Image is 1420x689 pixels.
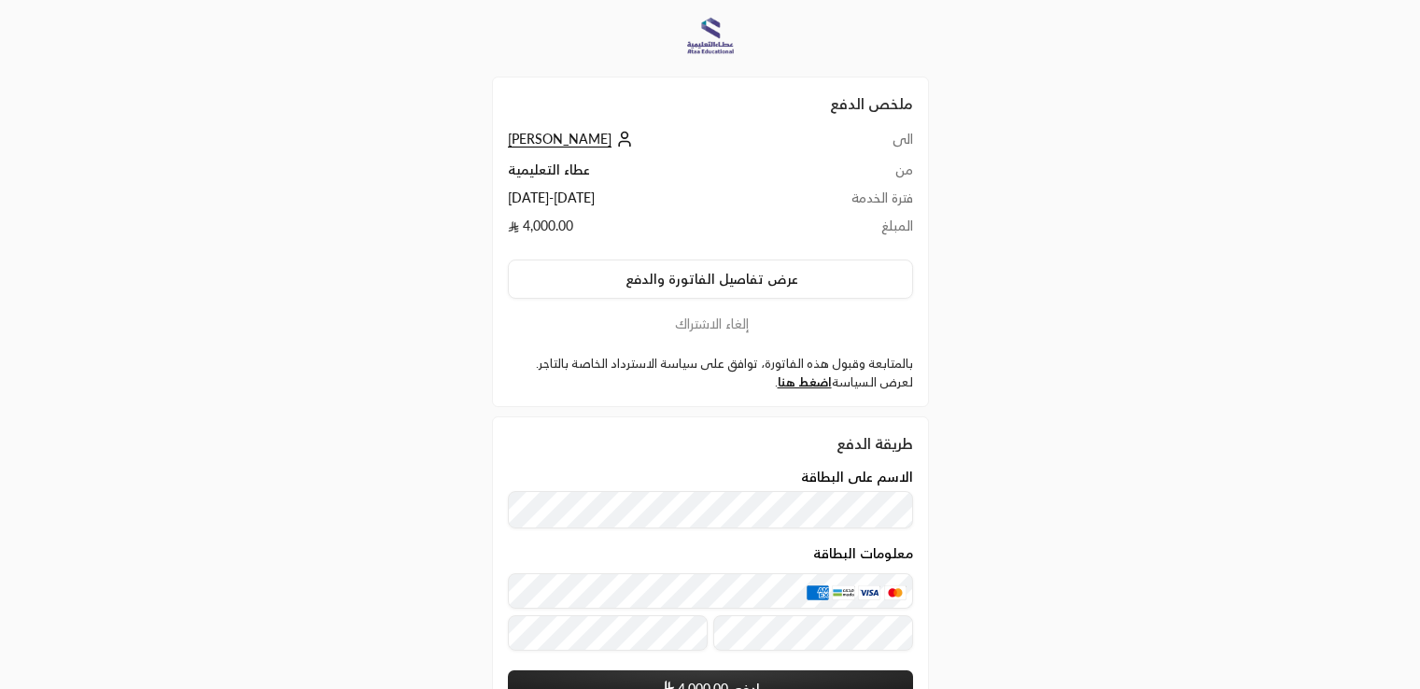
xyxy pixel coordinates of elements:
button: إلغاء الاشتراك [508,314,913,334]
div: الاسم على البطاقة [508,470,913,528]
a: [PERSON_NAME] [508,131,638,147]
div: معلومات البطاقة [508,546,913,657]
label: بالمتابعة وقبول هذه الفاتورة، توافق على سياسة الاسترداد الخاصة بالتاجر. لعرض السياسة . [508,355,913,391]
input: بطاقة ائتمانية [508,573,913,609]
img: Company Logo [685,11,736,62]
img: Visa [858,585,880,600]
legend: معلومات البطاقة [508,546,913,561]
span: [PERSON_NAME] [508,131,612,148]
a: اضغط هنا [778,374,832,389]
td: عطاء التعليمية [508,161,782,189]
td: 4,000.00 [508,217,782,245]
td: المبلغ [782,217,913,245]
div: طريقة الدفع [508,432,913,455]
img: MADA [832,585,854,600]
td: فترة الخدمة [782,189,913,217]
input: رمز التحقق CVC [713,615,913,651]
td: الى [782,130,913,161]
button: عرض تفاصيل الفاتورة والدفع [508,260,913,299]
img: MasterCard [884,585,907,600]
td: من [782,161,913,189]
img: AMEX [807,585,829,600]
label: الاسم على البطاقة [801,470,913,485]
td: [DATE] - [DATE] [508,189,782,217]
h2: ملخص الدفع [508,92,913,115]
input: تاريخ الانتهاء [508,615,708,651]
